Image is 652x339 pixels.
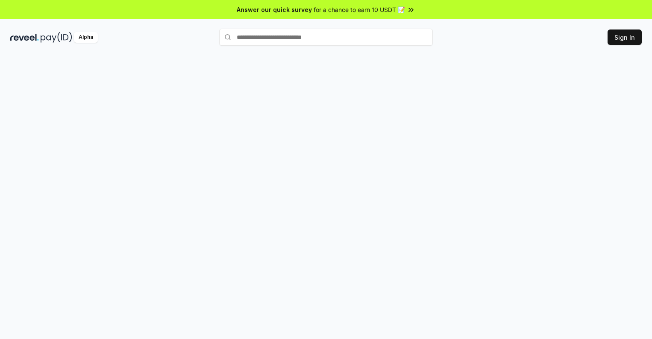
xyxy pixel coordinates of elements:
[10,32,39,43] img: reveel_dark
[237,5,312,14] span: Answer our quick survey
[41,32,72,43] img: pay_id
[74,32,98,43] div: Alpha
[608,29,642,45] button: Sign In
[314,5,405,14] span: for a chance to earn 10 USDT 📝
